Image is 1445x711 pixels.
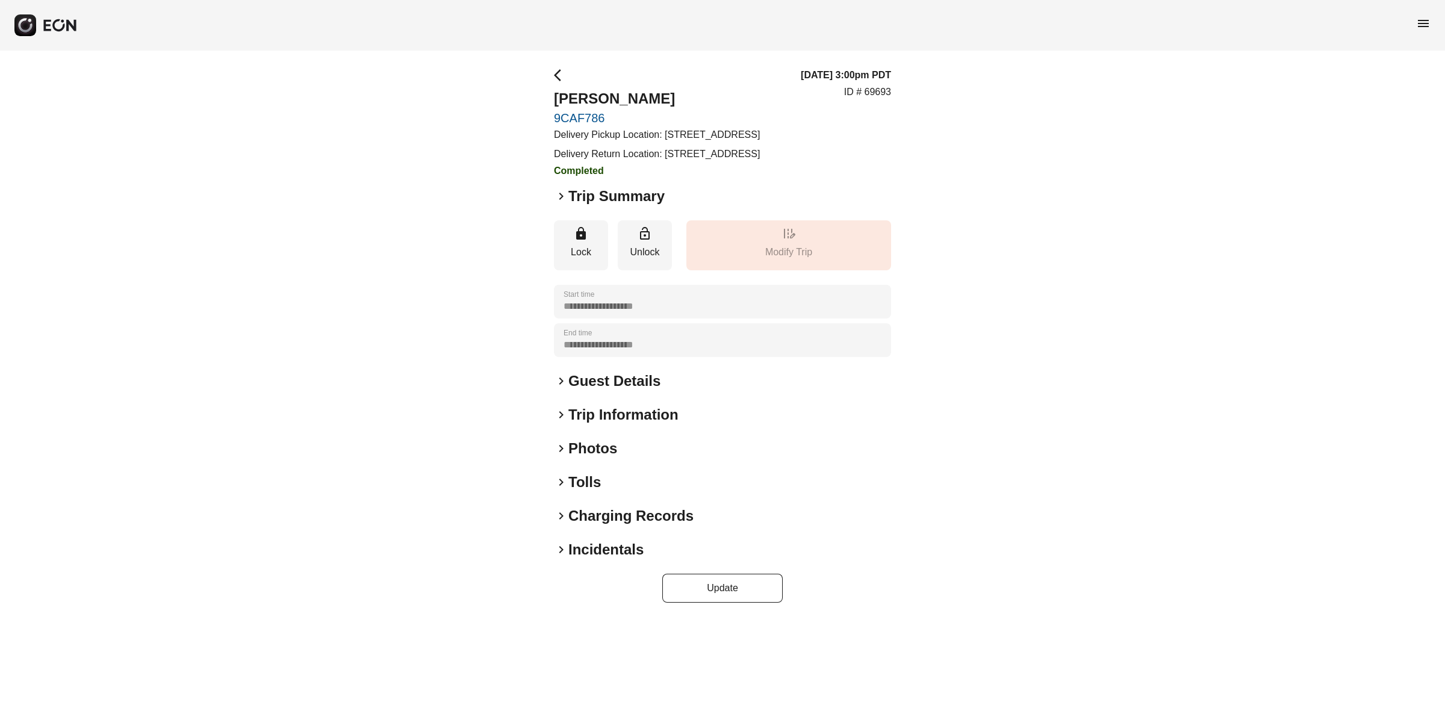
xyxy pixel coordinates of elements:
span: keyboard_arrow_right [554,189,568,203]
p: Delivery Pickup Location: [STREET_ADDRESS] [554,128,760,142]
span: lock_open [638,226,652,241]
h2: Tolls [568,473,601,492]
p: ID # 69693 [844,85,891,99]
h2: Incidentals [568,540,644,559]
a: 9CAF786 [554,111,760,125]
span: lock [574,226,588,241]
span: menu [1416,16,1431,31]
button: Lock [554,220,608,270]
p: Delivery Return Location: [STREET_ADDRESS] [554,147,760,161]
span: arrow_back_ios [554,68,568,82]
p: Unlock [624,245,666,259]
span: keyboard_arrow_right [554,475,568,489]
p: Lock [560,245,602,259]
button: Unlock [618,220,672,270]
h2: Guest Details [568,371,660,391]
button: Update [662,574,783,603]
h2: Charging Records [568,506,694,526]
span: keyboard_arrow_right [554,441,568,456]
h2: Trip Summary [568,187,665,206]
span: keyboard_arrow_right [554,509,568,523]
h3: [DATE] 3:00pm PDT [801,68,891,82]
h3: Completed [554,164,760,178]
h2: [PERSON_NAME] [554,89,760,108]
h2: Photos [568,439,617,458]
span: keyboard_arrow_right [554,408,568,422]
span: keyboard_arrow_right [554,542,568,557]
h2: Trip Information [568,405,679,424]
span: keyboard_arrow_right [554,374,568,388]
